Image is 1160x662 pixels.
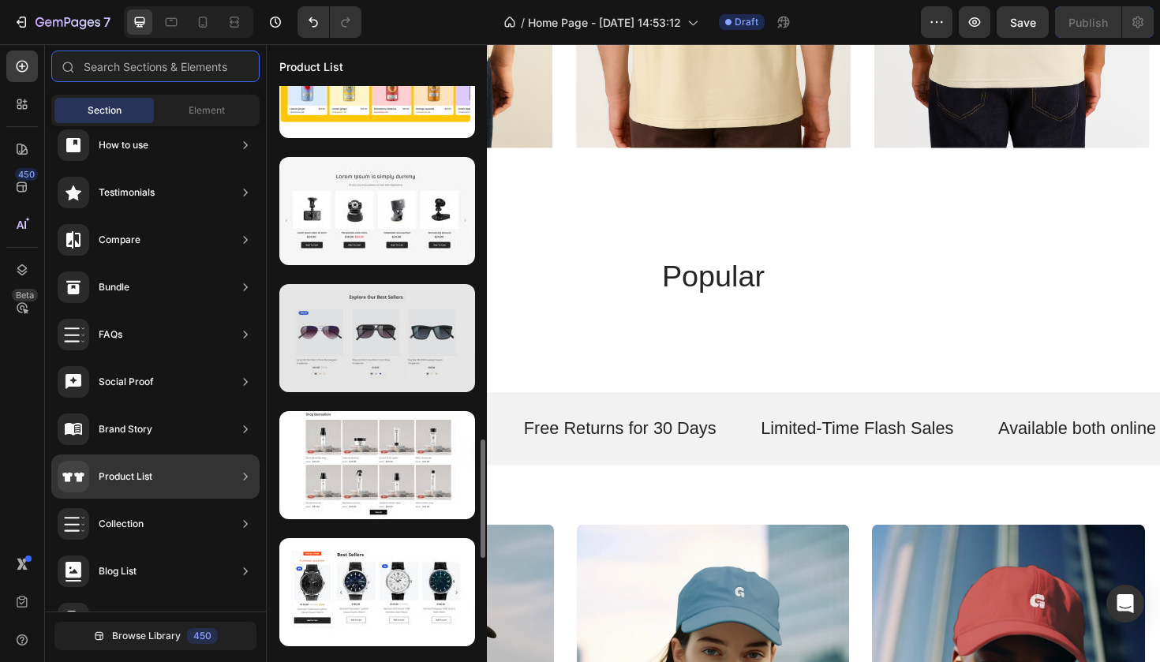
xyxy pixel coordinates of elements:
div: Open Intercom Messenger [1106,585,1144,623]
span: Browse Library [112,629,181,643]
span: Home Page - [DATE] 14:53:12 [528,14,681,31]
div: Contact [99,611,134,626]
span: Draft [735,15,758,29]
div: Social Proof [99,374,154,390]
span: / [521,14,525,31]
div: Undo/Redo [297,6,361,38]
div: Testimonials [99,185,155,200]
button: Publish [1055,6,1121,38]
button: 7 [6,6,118,38]
div: Publish [1068,14,1108,31]
iframe: Design area [266,44,1160,662]
div: 450 [15,168,38,181]
button: Browse Library450 [54,622,256,650]
div: Bundle [99,279,129,295]
span: Element [189,103,225,118]
div: How to use [99,137,148,153]
div: Beta [12,289,38,301]
input: Search Sections & Elements [51,50,260,82]
p: 7 [103,13,110,32]
p: Free Shipping on All Orders [2,395,226,419]
div: Compare [99,232,140,248]
div: Product List [99,469,152,484]
div: FAQs [99,327,122,342]
p: Limited-Time Flash Sales [524,395,728,419]
div: Blog List [99,563,137,579]
div: 450 [187,628,218,644]
span: Section [88,103,122,118]
div: Brand Story [99,421,152,437]
p: Available both online & offline [775,395,1012,419]
span: Save [1010,16,1036,29]
p: Free Returns for 30 Days [273,395,477,419]
h2: popular [16,223,931,267]
div: Collection [99,516,144,532]
button: Save [997,6,1049,38]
